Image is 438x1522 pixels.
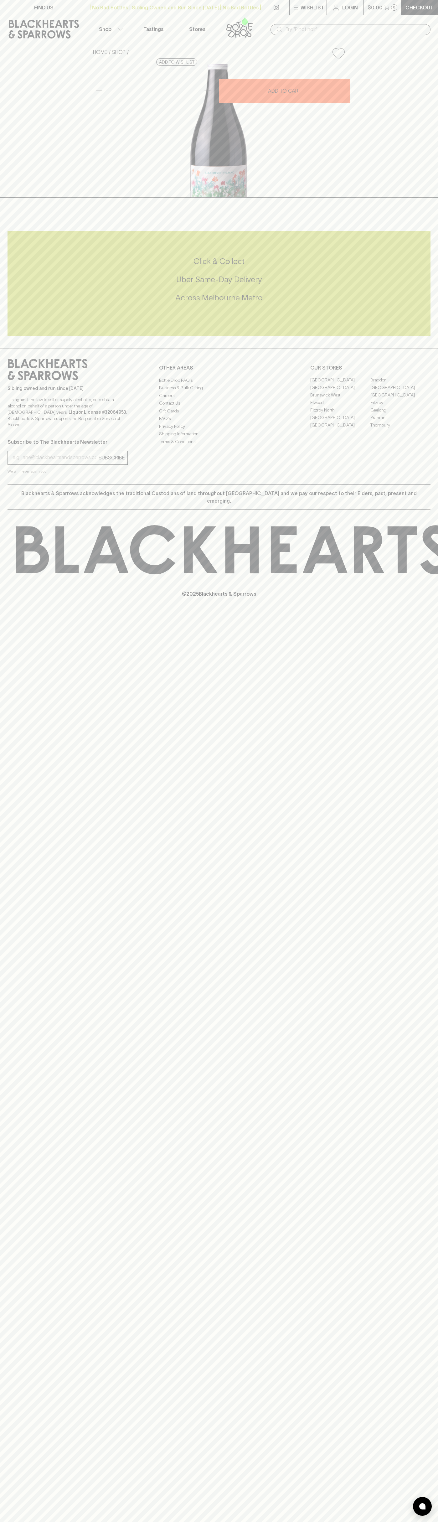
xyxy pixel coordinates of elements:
[159,407,279,415] a: Gift Cards
[159,384,279,392] a: Business & Bulk Gifting
[342,4,358,11] p: Login
[330,46,347,62] button: Add to wishlist
[159,438,279,445] a: Terms & Conditions
[13,453,96,463] input: e.g. jane@blackheartsandsparrows.com.au
[301,4,324,11] p: Wishlist
[310,406,370,414] a: Fitzroy North
[370,376,430,384] a: Braddon
[370,414,430,422] a: Prahran
[8,438,128,446] p: Subscribe to The Blackhearts Newsletter
[143,25,163,33] p: Tastings
[88,64,350,197] img: 40528.png
[370,384,430,391] a: [GEOGRAPHIC_DATA]
[219,79,350,103] button: ADD TO CART
[99,454,125,461] p: SUBSCRIBE
[268,87,301,95] p: ADD TO CART
[405,4,434,11] p: Checkout
[69,410,126,415] strong: Liquor License #32064953
[310,384,370,391] a: [GEOGRAPHIC_DATA]
[8,396,128,428] p: It is against the law to sell or supply alcohol to, or to obtain alcohol on behalf of a person un...
[8,468,128,474] p: We will never spam you
[12,489,426,505] p: Blackhearts & Sparrows acknowledges the traditional Custodians of land throughout [GEOGRAPHIC_DAT...
[159,400,279,407] a: Contact Us
[370,406,430,414] a: Geelong
[159,422,279,430] a: Privacy Policy
[8,385,128,391] p: Sibling owned and run since [DATE]
[310,399,370,406] a: Elwood
[34,4,54,11] p: FIND US
[112,49,126,55] a: SHOP
[159,392,279,399] a: Careers
[88,15,132,43] button: Shop
[368,4,383,11] p: $0.00
[310,364,430,371] p: OUR STORES
[370,391,430,399] a: [GEOGRAPHIC_DATA]
[96,451,127,464] button: SUBSCRIBE
[175,15,219,43] a: Stores
[159,364,279,371] p: OTHER AREAS
[159,376,279,384] a: Bottle Drop FAQ's
[131,15,175,43] a: Tastings
[156,58,197,66] button: Add to wishlist
[370,422,430,429] a: Thornbury
[310,422,370,429] a: [GEOGRAPHIC_DATA]
[310,391,370,399] a: Brunswick West
[8,231,430,336] div: Call to action block
[393,6,395,9] p: 0
[159,415,279,422] a: FAQ's
[370,399,430,406] a: Fitzroy
[310,414,370,422] a: [GEOGRAPHIC_DATA]
[8,274,430,285] h5: Uber Same-Day Delivery
[286,24,425,34] input: Try "Pinot noir"
[93,49,107,55] a: HOME
[310,376,370,384] a: [GEOGRAPHIC_DATA]
[159,430,279,438] a: Shipping Information
[419,1503,425,1509] img: bubble-icon
[99,25,111,33] p: Shop
[8,292,430,303] h5: Across Melbourne Metro
[189,25,205,33] p: Stores
[8,256,430,267] h5: Click & Collect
